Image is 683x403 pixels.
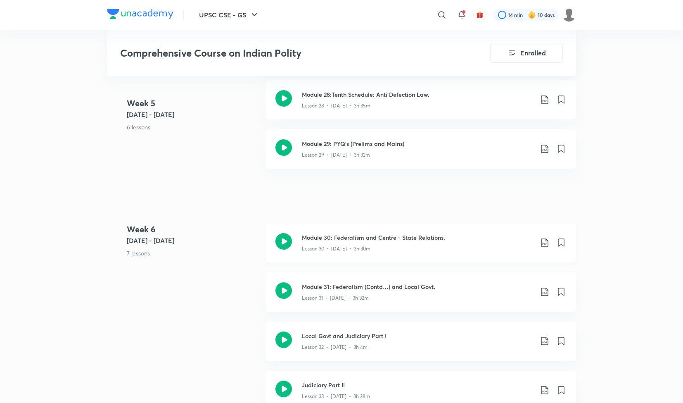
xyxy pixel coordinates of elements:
h3: Local Govt and Judiciary Part I [302,331,533,340]
a: Module 30: Federalism and Centre - State Relations.Lesson 30 • [DATE] • 3h 30m [266,223,576,272]
a: Company Logo [107,9,173,21]
a: Module 31: Federalism (Contd…) and Local Govt.Lesson 31 • [DATE] • 3h 32m [266,272,576,322]
p: 6 lessons [127,123,259,131]
h3: Comprehensive Course on Indian Polity [120,47,443,59]
img: Diveesha Deevela [562,8,576,22]
a: Module 28:Tenth Schedule: Anti Defection Law.Lesson 28 • [DATE] • 3h 35m [266,80,576,129]
img: streak [528,11,536,19]
h3: Module 29: PYQ’s (Prelims and Mains) [302,139,533,148]
img: avatar [476,11,484,19]
p: 7 lessons [127,249,259,258]
img: Company Logo [107,9,173,19]
a: Module 29: PYQ’s (Prelims and Mains)Lesson 29 • [DATE] • 3h 32m [266,129,576,179]
button: UPSC CSE - GS [194,7,264,23]
p: Lesson 33 • [DATE] • 3h 28m [302,393,370,400]
p: Lesson 32 • [DATE] • 3h 4m [302,343,368,351]
button: Enrolled [490,43,563,63]
p: Lesson 30 • [DATE] • 3h 30m [302,245,370,253]
h4: Week 6 [127,223,259,236]
h5: [DATE] - [DATE] [127,110,259,119]
p: Lesson 31 • [DATE] • 3h 32m [302,294,369,302]
p: Lesson 29 • [DATE] • 3h 32m [302,151,370,159]
h3: Module 30: Federalism and Centre - State Relations. [302,233,533,242]
a: Local Govt and Judiciary Part ILesson 32 • [DATE] • 3h 4m [266,322,576,371]
h5: [DATE] - [DATE] [127,236,259,246]
h4: Week 5 [127,97,259,110]
button: avatar [473,8,486,21]
p: Lesson 28 • [DATE] • 3h 35m [302,102,370,110]
h3: Judiciary Part II [302,381,533,389]
h3: Module 28:Tenth Schedule: Anti Defection Law. [302,90,533,99]
h3: Module 31: Federalism (Contd…) and Local Govt. [302,282,533,291]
